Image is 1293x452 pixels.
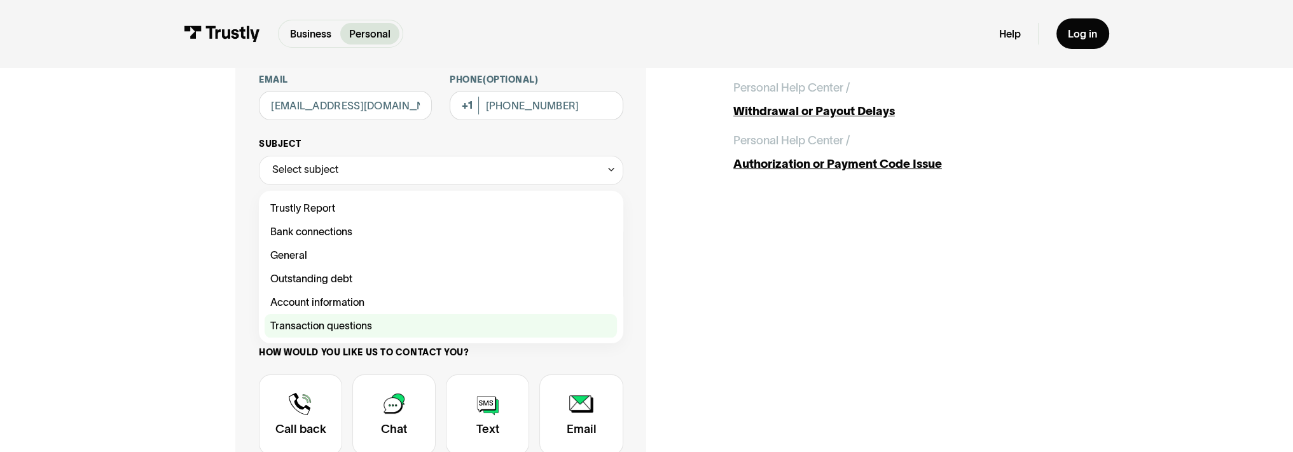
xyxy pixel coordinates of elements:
[1056,18,1109,50] a: Log in
[270,270,352,288] span: Outstanding debt
[733,155,1058,173] div: Authorization or Payment Code Issue
[1068,27,1097,41] div: Log in
[999,27,1020,41] a: Help
[270,247,307,264] span: General
[259,91,432,120] input: alex@mail.com
[259,185,623,343] nav: Select subject
[259,346,623,358] label: How would you like us to contact you?
[349,26,391,41] p: Personal
[450,91,623,120] input: (555) 555-5555
[733,132,1058,173] a: Personal Help Center /Authorization or Payment Code Issue
[270,317,372,335] span: Transaction questions
[282,23,341,44] a: Business
[272,161,338,179] div: Select subject
[340,23,399,44] a: Personal
[733,102,1058,120] div: Withdrawal or Payout Delays
[259,156,623,185] div: Select subject
[733,79,850,97] div: Personal Help Center /
[184,25,260,41] img: Trustly Logo
[270,223,352,241] span: Bank connections
[483,74,539,85] span: (Optional)
[259,138,623,149] label: Subject
[259,74,432,85] label: Email
[290,26,331,41] p: Business
[270,200,335,217] span: Trustly Report
[270,294,364,312] span: Account information
[733,79,1058,120] a: Personal Help Center /Withdrawal or Payout Delays
[450,74,623,85] label: Phone
[733,132,850,149] div: Personal Help Center /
